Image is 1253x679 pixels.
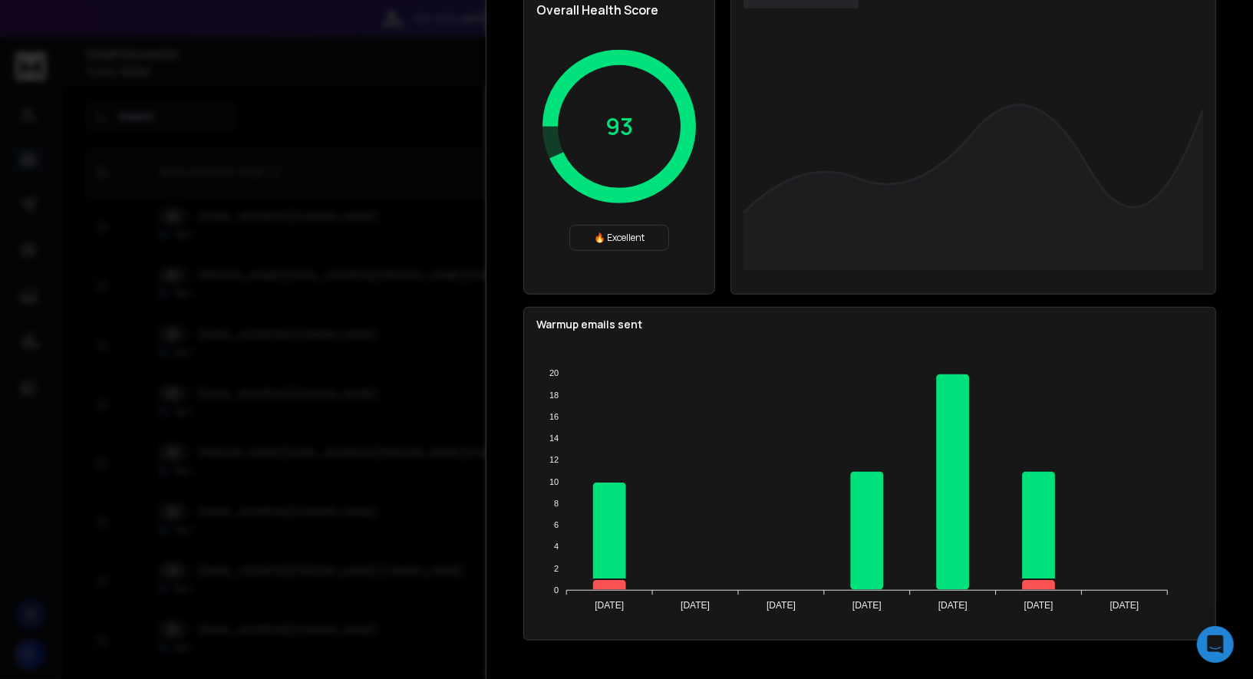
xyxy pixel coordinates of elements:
p: Warmup emails sent [536,317,1203,332]
tspan: [DATE] [681,601,710,611]
tspan: [DATE] [1024,601,1054,611]
div: 🔥 Excellent [569,225,669,251]
tspan: [DATE] [595,601,624,611]
tspan: 8 [554,499,559,508]
tspan: 0 [554,585,559,595]
div: Open Intercom Messenger [1197,626,1234,663]
tspan: 20 [549,369,559,378]
tspan: [DATE] [1110,601,1139,611]
tspan: 4 [554,542,559,552]
tspan: 10 [549,477,559,486]
tspan: [DATE] [852,601,882,611]
tspan: 12 [549,456,559,465]
h2: Overall Health Score [536,1,702,19]
tspan: [DATE] [767,601,796,611]
tspan: 2 [554,564,559,573]
tspan: 18 [549,391,559,400]
tspan: [DATE] [938,601,968,611]
tspan: 16 [549,412,559,421]
tspan: 14 [549,433,559,443]
tspan: 6 [554,520,559,529]
p: 93 [605,113,633,140]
